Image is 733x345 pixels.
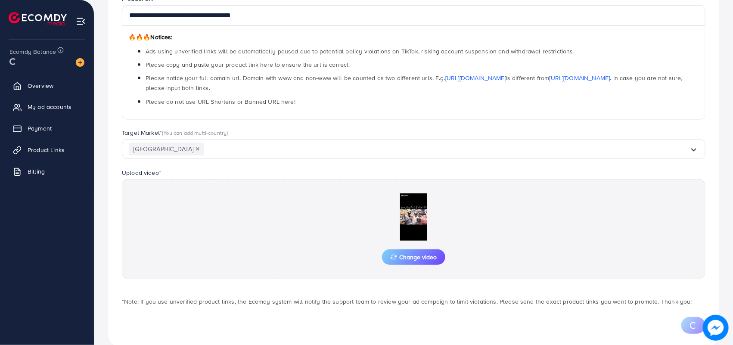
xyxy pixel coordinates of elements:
[129,143,204,156] span: [GEOGRAPHIC_DATA]
[146,47,575,56] span: Ads using unverified links will be automatically paused due to potential policy violations on Tik...
[122,139,705,159] div: Search for option
[9,12,67,25] img: logo
[550,74,610,82] a: [URL][DOMAIN_NAME]
[128,33,173,41] span: Notices:
[703,315,729,341] img: image
[382,249,445,265] button: Change video
[204,143,690,156] input: Search for option
[28,146,65,154] span: Product Links
[28,124,52,133] span: Payment
[371,193,457,241] img: Preview Image
[6,141,87,159] a: Product Links
[6,120,87,137] a: Payment
[128,33,150,41] span: 🔥🔥🔥
[76,58,84,67] img: image
[146,60,350,69] span: Please copy and paste your product link here to ensure the url is correct.
[6,77,87,94] a: Overview
[28,81,53,90] span: Overview
[28,103,71,111] span: My ad accounts
[122,168,161,177] label: Upload video
[391,254,437,260] span: Change video
[146,74,683,92] span: Please notice your full domain url. Domain with www and non-www will be counted as two different ...
[9,47,56,56] span: Ecomdy Balance
[122,296,705,307] p: *Note: If you use unverified product links, the Ecomdy system will notify the support team to rev...
[162,129,228,137] span: (You can add multi-country)
[122,128,228,137] label: Target Market
[196,147,200,151] button: Deselect Pakistan
[6,163,87,180] a: Billing
[146,97,295,106] span: Please do not use URL Shortens or Banned URL here!
[76,16,86,26] img: menu
[6,98,87,115] a: My ad accounts
[28,167,45,176] span: Billing
[445,74,506,82] a: [URL][DOMAIN_NAME]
